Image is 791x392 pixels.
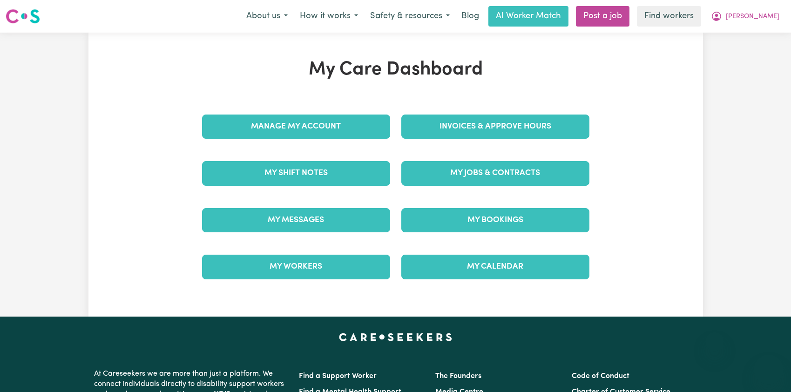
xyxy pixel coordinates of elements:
a: My Jobs & Contracts [401,161,589,185]
a: Manage My Account [202,115,390,139]
a: My Shift Notes [202,161,390,185]
a: Find a Support Worker [299,372,377,380]
a: My Calendar [401,255,589,279]
a: My Messages [202,208,390,232]
a: Find workers [637,6,701,27]
h1: My Care Dashboard [196,59,595,81]
button: Safety & resources [364,7,456,26]
button: My Account [705,7,785,26]
a: The Founders [435,372,481,380]
iframe: Button to launch messaging window [754,355,784,385]
button: About us [240,7,294,26]
a: Invoices & Approve Hours [401,115,589,139]
a: Careseekers home page [339,333,452,341]
a: AI Worker Match [488,6,568,27]
a: Post a job [576,6,629,27]
a: My Workers [202,255,390,279]
img: Careseekers logo [6,8,40,25]
span: [PERSON_NAME] [726,12,779,22]
a: Code of Conduct [572,372,629,380]
a: Careseekers logo [6,6,40,27]
button: How it works [294,7,364,26]
a: Blog [456,6,485,27]
iframe: Close message [705,332,724,351]
a: My Bookings [401,208,589,232]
